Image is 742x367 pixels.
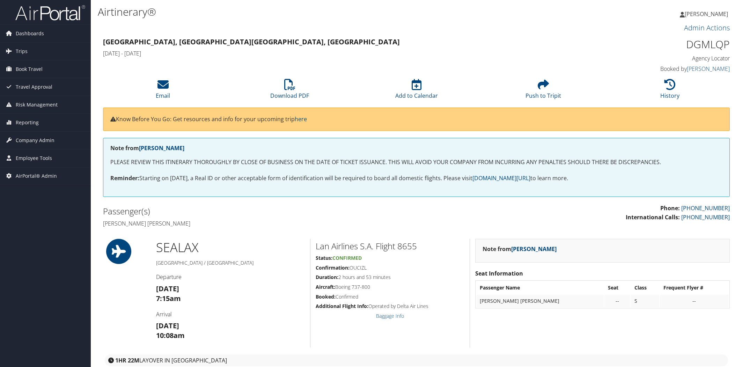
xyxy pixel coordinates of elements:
[156,83,170,100] a: Email
[110,174,722,183] p: Starting on [DATE], a Real ID or other acceptable form of identification will be required to boar...
[475,270,523,277] strong: Seat Information
[139,144,184,152] a: [PERSON_NAME]
[316,255,332,261] strong: Status:
[581,54,730,62] h4: Agency Locator
[316,284,464,291] h5: Boeing 737-800
[16,132,54,149] span: Company Admin
[15,5,85,21] img: airportal-logo.png
[16,149,52,167] span: Employee Tools
[316,274,464,281] h5: 2 hours and 53 minutes
[156,310,305,318] h4: Arrival
[316,284,335,290] strong: Aircraft:
[581,37,730,52] h1: DGMLQP
[681,204,730,212] a: [PHONE_NUMBER]
[156,273,305,281] h4: Departure
[156,331,185,340] strong: 10:08am
[604,281,630,294] th: Seat
[316,303,464,310] h5: Operated by Delta Air Lines
[270,83,309,100] a: Download PDF
[316,264,350,271] strong: Confirmation:
[110,158,722,167] p: PLEASE REVIEW THIS ITINERARY THOROUGHLY BY CLOSE OF BUSINESS ON THE DATE OF TICKET ISSUANCE. THIS...
[395,83,438,100] a: Add to Calendar
[103,220,411,227] h4: [PERSON_NAME] [PERSON_NAME]
[684,23,730,32] a: Admin Actions
[103,37,400,46] strong: [GEOGRAPHIC_DATA], [GEOGRAPHIC_DATA] [GEOGRAPHIC_DATA], [GEOGRAPHIC_DATA]
[681,213,730,221] a: [PHONE_NUMBER]
[115,357,139,364] strong: 1HR 22M
[376,313,404,319] a: Baggage Info
[316,293,336,300] strong: Booked:
[626,213,680,221] strong: International Calls:
[110,115,722,124] p: Know Before You Go: Get resources and info for your upcoming trip
[156,321,179,330] strong: [DATE]
[295,115,307,123] a: here
[16,114,39,131] span: Reporting
[663,298,725,304] div: --
[103,50,571,57] h4: [DATE] - [DATE]
[110,174,139,182] strong: Reminder:
[110,144,184,152] strong: Note from
[687,65,730,73] a: [PERSON_NAME]
[685,10,728,18] span: [PERSON_NAME]
[16,60,43,78] span: Book Travel
[16,43,28,60] span: Trips
[332,255,362,261] span: Confirmed
[16,25,44,42] span: Dashboards
[660,281,729,294] th: Frequent Flyer #
[631,295,659,307] td: S
[476,281,604,294] th: Passenger Name
[581,65,730,73] h4: Booked by
[511,245,557,253] a: [PERSON_NAME]
[660,83,679,100] a: History
[16,96,58,113] span: Risk Management
[483,245,557,253] strong: Note from
[16,78,52,96] span: Travel Approval
[316,240,464,252] h2: Lan Airlines S.A. Flight 8655
[472,174,530,182] a: [DOMAIN_NAME][URL]
[103,205,411,217] h2: Passenger(s)
[105,354,728,366] div: layover in [GEOGRAPHIC_DATA]
[316,303,368,309] strong: Additional Flight Info:
[631,281,659,294] th: Class
[316,274,338,280] strong: Duration:
[608,298,627,304] div: --
[660,204,680,212] strong: Phone:
[156,239,305,256] h1: SEA LAX
[476,295,604,307] td: [PERSON_NAME] [PERSON_NAME]
[526,83,561,100] a: Push to Tripit
[98,5,523,19] h1: Airtinerary®
[156,259,305,266] h5: [GEOGRAPHIC_DATA] / [GEOGRAPHIC_DATA]
[156,294,181,303] strong: 7:15am
[16,167,57,185] span: AirPortal® Admin
[156,284,179,293] strong: [DATE]
[680,3,735,24] a: [PERSON_NAME]
[316,264,464,271] h5: OUCIZL
[316,293,464,300] h5: Confirmed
